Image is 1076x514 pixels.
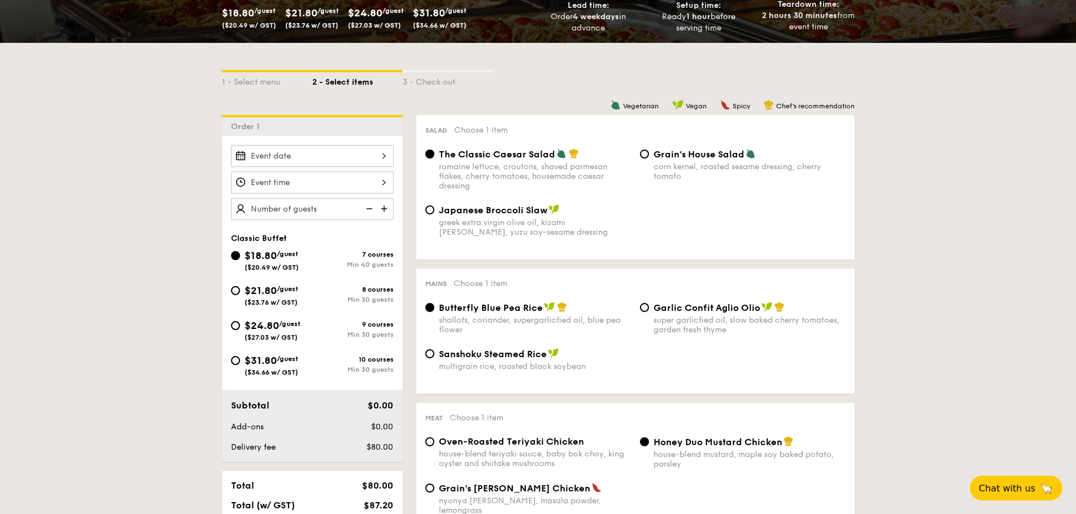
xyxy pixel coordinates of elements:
span: ($34.66 w/ GST) [245,368,298,376]
img: icon-reduce.1d2dbef1.svg [360,198,377,219]
input: $31.80/guest($34.66 w/ GST)10 coursesMin 30 guests [231,356,240,365]
span: /guest [445,7,467,15]
img: icon-vegan.f8ff3823.svg [672,100,683,110]
input: Oven-Roasted Teriyaki Chickenhouse-blend teriyaki sauce, baby bok choy, king oyster and shiitake ... [425,437,434,446]
span: Delivery fee [231,442,276,452]
img: icon-add.58712e84.svg [377,198,394,219]
img: icon-chef-hat.a58ddaea.svg [783,436,794,446]
span: ($27.03 w/ GST) [245,333,298,341]
span: Meat [425,414,443,422]
span: Garlic Confit Aglio Olio [654,302,760,313]
span: Salad [425,126,447,134]
span: Chef's recommendation [776,102,855,110]
span: /guest [277,285,298,293]
div: Min 30 guests [312,366,394,374]
div: Ready before serving time [648,11,749,34]
span: Vegan [686,102,707,110]
img: icon-vegetarian.fe4039eb.svg [556,148,567,159]
span: Oven-Roasted Teriyaki Chicken [439,436,584,447]
span: /guest [254,7,276,15]
span: $31.80 [413,7,445,19]
span: Honey Duo Mustard Chicken [654,437,782,447]
div: Min 40 guests [312,261,394,269]
span: $0.00 [371,422,393,432]
span: Grain's House Salad [654,149,744,160]
img: icon-vegan.f8ff3823.svg [544,302,555,312]
input: $21.80/guest($23.76 w/ GST)8 coursesMin 30 guests [231,286,240,295]
img: icon-vegetarian.fe4039eb.svg [746,148,756,159]
div: greek extra virgin olive oil, kizami [PERSON_NAME], yuzu soy-sesame dressing [439,218,631,237]
span: /guest [382,7,404,15]
span: Butterfly Blue Pea Rice [439,302,543,313]
div: 3 - Check out [403,72,493,88]
span: The Classic Caesar Salad [439,149,555,160]
span: $21.80 [285,7,317,19]
span: Order 1 [231,122,264,131]
span: ($20.49 w/ GST) [222,21,276,29]
span: Add-ons [231,422,264,432]
span: $31.80 [245,354,277,367]
input: Butterfly Blue Pea Riceshallots, coriander, supergarlicfied oil, blue pea flower [425,303,434,312]
img: icon-vegan.f8ff3823.svg [761,302,773,312]
span: $24.80 [245,319,279,332]
span: Classic Buffet [231,234,287,243]
span: $24.80 [348,7,382,19]
span: Vegetarian [623,102,659,110]
img: icon-vegan.f8ff3823.svg [548,204,560,214]
img: icon-chef-hat.a58ddaea.svg [774,302,785,312]
span: 🦙 [1040,482,1053,495]
div: Min 30 guests [312,296,394,304]
span: $80.00 [362,480,393,491]
img: icon-spicy.37a8142b.svg [591,482,602,493]
span: $18.80 [245,249,277,262]
input: Honey Duo Mustard Chickenhouse-blend mustard, maple soy baked potato, parsley [640,437,649,446]
input: Grain's [PERSON_NAME] Chickennyonya [PERSON_NAME], masala powder, lemongrass [425,484,434,493]
div: 8 courses [312,285,394,293]
div: multigrain rice, roasted black soybean [439,362,631,371]
div: from event time [758,10,859,33]
span: ($34.66 w/ GST) [413,21,467,29]
span: Grain's [PERSON_NAME] Chicken [439,483,590,494]
div: house-blend teriyaki sauce, baby bok choy, king oyster and shiitake mushrooms [439,449,631,468]
img: icon-vegan.f8ff3823.svg [548,348,559,358]
span: /guest [317,7,339,15]
input: Garlic Confit Aglio Oliosuper garlicfied oil, slow baked cherry tomatoes, garden fresh thyme [640,303,649,312]
span: Japanese Broccoli Slaw [439,205,547,216]
span: Choose 1 item [454,279,507,288]
span: /guest [279,320,300,328]
img: icon-chef-hat.a58ddaea.svg [569,148,579,159]
span: $18.80 [222,7,254,19]
span: ($27.03 w/ GST) [348,21,401,29]
span: $80.00 [367,442,393,452]
div: 7 courses [312,251,394,258]
span: Lead time: [568,1,609,10]
div: 9 courses [312,320,394,328]
div: corn kernel, roasted sesame dressing, cherry tomato [654,162,846,181]
div: house-blend mustard, maple soy baked potato, parsley [654,450,846,469]
img: icon-chef-hat.a58ddaea.svg [764,100,774,110]
strong: 4 weekdays [573,12,619,21]
span: $87.20 [364,500,393,511]
span: Spicy [733,102,750,110]
span: Choose 1 item [454,125,508,135]
span: /guest [277,250,298,258]
span: Setup time: [676,1,721,10]
img: icon-spicy.37a8142b.svg [720,100,730,110]
span: ($20.49 w/ GST) [245,263,299,271]
span: $21.80 [245,284,277,297]
input: Grain's House Saladcorn kernel, roasted sesame dressing, cherry tomato [640,150,649,159]
img: icon-chef-hat.a58ddaea.svg [557,302,567,312]
span: Chat with us [979,483,1035,494]
span: /guest [277,355,298,363]
span: $0.00 [368,400,393,411]
span: Total [231,480,254,491]
span: Mains [425,280,447,288]
strong: 1 hour [686,12,711,21]
input: The Classic Caesar Saladromaine lettuce, croutons, shaved parmesan flakes, cherry tomatoes, house... [425,150,434,159]
input: Number of guests [231,198,394,220]
img: icon-vegetarian.fe4039eb.svg [611,100,621,110]
div: shallots, coriander, supergarlicfied oil, blue pea flower [439,315,631,335]
input: $18.80/guest($20.49 w/ GST)7 coursesMin 40 guests [231,251,240,260]
input: Event date [231,145,394,167]
input: Event time [231,172,394,194]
